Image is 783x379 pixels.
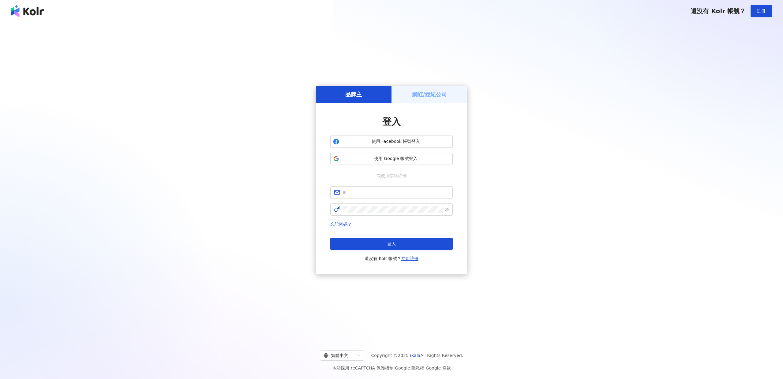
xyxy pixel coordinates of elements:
span: 本站採用 reCAPTCHA 保護機制 [332,364,451,372]
span: eye-invisible [445,207,449,212]
button: 使用 Facebook 帳號登入 [330,136,453,148]
span: 或使用信箱註冊 [372,172,411,179]
a: Google 隱私權 [395,366,424,370]
a: 立即註冊 [401,256,418,261]
a: iKala [410,353,421,358]
span: 還沒有 Kolr 帳號？ [691,7,746,15]
a: 忘記密碼？ [330,222,352,227]
span: | [424,366,426,370]
button: 註冊 [751,5,772,17]
a: Google 條款 [426,366,451,370]
span: 還沒有 Kolr 帳號？ [365,255,418,262]
span: | [394,366,395,370]
span: 使用 Facebook 帳號登入 [342,139,450,145]
button: 登入 [330,238,453,250]
span: 使用 Google 帳號登入 [342,156,450,162]
span: Copyright © 2025 All Rights Reserved. [371,352,463,359]
span: 登入 [382,116,401,127]
h5: 品牌主 [345,91,362,98]
button: 使用 Google 帳號登入 [330,153,453,165]
img: logo [11,5,44,17]
div: 繁體中文 [324,351,355,360]
span: 註冊 [757,9,766,13]
span: 登入 [387,241,396,246]
h5: 網紅/經紀公司 [412,91,447,98]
